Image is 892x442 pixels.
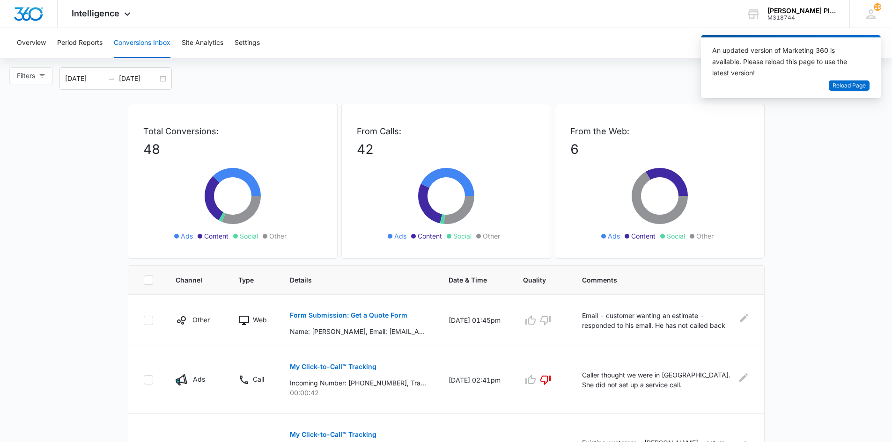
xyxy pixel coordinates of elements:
[767,14,836,21] div: account id
[874,3,881,11] span: 19
[253,315,267,325] p: Web
[193,374,205,384] p: Ads
[143,139,322,159] p: 48
[394,231,406,241] span: Ads
[253,374,264,384] p: Call
[357,139,536,159] p: 42
[235,28,260,58] button: Settings
[767,7,836,14] div: account name
[437,346,512,414] td: [DATE] 02:41pm
[72,8,119,18] span: Intelligence
[269,231,287,241] span: Other
[143,125,322,138] p: Total Conversions:
[739,311,749,326] button: Edit Comments
[738,370,749,385] button: Edit Comments
[582,370,733,390] p: Caller thought we were in [GEOGRAPHIC_DATA]. She did not set up a service call.
[833,81,866,90] span: Reload Page
[108,75,115,82] span: to
[290,378,426,388] p: Incoming Number: [PHONE_NUMBER], Tracking Number: [PHONE_NUMBER], Ring To: [PHONE_NUMBER], Caller...
[582,311,733,330] p: Email - customer wanting an estimate - responded to his email. He has not called back
[582,275,735,285] span: Comments
[418,231,442,241] span: Content
[290,431,376,438] p: My Click-to-Call™ Tracking
[114,28,170,58] button: Conversions Inbox
[667,231,685,241] span: Social
[290,363,376,370] p: My Click-to-Call™ Tracking
[240,231,258,241] span: Social
[17,28,46,58] button: Overview
[192,315,210,325] p: Other
[108,75,115,82] span: swap-right
[608,231,620,241] span: Ads
[65,73,104,84] input: Start date
[181,231,193,241] span: Ads
[631,231,656,241] span: Content
[290,275,413,285] span: Details
[290,355,376,378] button: My Click-to-Call™ Tracking
[357,125,536,138] p: From Calls:
[829,80,870,91] button: Reload Page
[290,388,426,398] p: 00:00:42
[290,304,407,326] button: Form Submission: Get a Quote Form
[119,73,158,84] input: End date
[176,275,203,285] span: Channel
[696,231,714,241] span: Other
[290,326,426,336] p: Name: [PERSON_NAME], Email: [EMAIL_ADDRESS][DOMAIN_NAME], Phone: [PHONE_NUMBER], Address: [STREET...
[17,71,35,81] span: Filters
[523,275,546,285] span: Quality
[874,3,881,11] div: notifications count
[449,275,487,285] span: Date & Time
[570,139,749,159] p: 6
[570,125,749,138] p: From the Web:
[712,45,858,79] div: An updated version of Marketing 360 is available. Please reload this page to use the latest version!
[57,28,103,58] button: Period Reports
[9,67,53,84] button: Filters
[238,275,254,285] span: Type
[182,28,223,58] button: Site Analytics
[483,231,500,241] span: Other
[453,231,472,241] span: Social
[204,231,229,241] span: Content
[290,312,407,319] p: Form Submission: Get a Quote Form
[437,295,512,346] td: [DATE] 01:45pm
